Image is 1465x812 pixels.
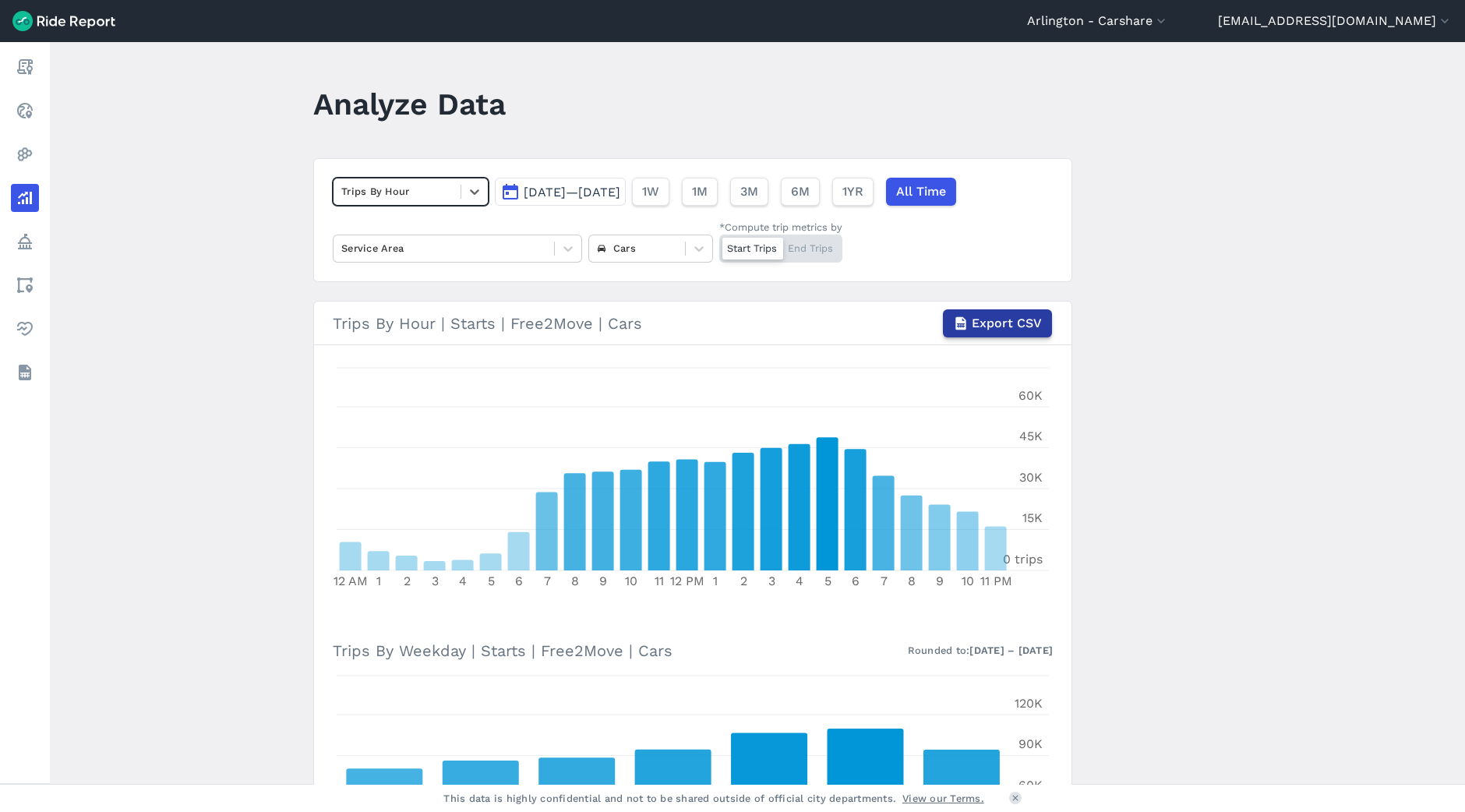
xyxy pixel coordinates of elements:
button: [DATE]—[DATE] [495,178,626,206]
tspan: 120K [1015,696,1043,711]
tspan: 11 PM [980,574,1012,588]
button: All Time [886,178,956,206]
span: [DATE]—[DATE] [524,185,620,199]
button: 1W [632,178,669,206]
tspan: 4 [796,574,803,588]
a: Datasets [11,358,39,387]
div: *Compute trip metrics by [719,220,842,235]
div: Trips By Hour | Starts | Free2Move | Cars [333,309,1053,337]
tspan: 8 [571,574,579,588]
tspan: 1 [713,574,718,588]
tspan: 9 [936,574,944,588]
tspan: 7 [544,574,551,588]
span: All Time [896,182,946,201]
tspan: 15K [1022,510,1043,525]
tspan: 6 [852,574,860,588]
button: 3M [730,178,768,206]
tspan: 60K [1018,388,1043,403]
tspan: 5 [488,574,495,588]
a: Realtime [11,97,39,125]
a: Health [11,315,39,343]
button: [EMAIL_ADDRESS][DOMAIN_NAME] [1218,12,1453,30]
tspan: 12 PM [670,574,704,588]
div: Rounded to: [908,643,1054,658]
a: View our Terms. [902,791,984,806]
tspan: 10 [625,574,637,588]
button: 1YR [832,178,874,206]
a: Areas [11,271,39,299]
a: Analyze [11,184,39,212]
tspan: 60K [1018,778,1043,793]
span: 1M [692,182,708,201]
tspan: 11 [655,574,664,588]
tspan: 30K [1019,470,1043,485]
span: 1W [642,182,659,201]
tspan: 3 [432,574,439,588]
tspan: 45K [1019,429,1043,443]
tspan: 9 [599,574,607,588]
tspan: 0 trips [1003,552,1043,567]
tspan: 8 [908,574,916,588]
button: 6M [781,178,820,206]
tspan: 12 AM [334,574,368,588]
button: Arlington - Carshare [1027,12,1169,30]
strong: [DATE] – [DATE] [969,644,1053,656]
span: 3M [740,182,758,201]
a: Report [11,53,39,81]
span: Export CSV [972,314,1042,333]
tspan: 90K [1018,736,1043,751]
tspan: 2 [404,574,411,588]
tspan: 1 [376,574,381,588]
a: Heatmaps [11,140,39,168]
tspan: 7 [881,574,888,588]
tspan: 3 [768,574,775,588]
span: 6M [791,182,810,201]
h3: Trips By Weekday | Starts | Free2Move | Cars [333,629,1053,672]
img: Ride Report [12,11,115,31]
tspan: 2 [740,574,747,588]
tspan: 6 [515,574,523,588]
span: 1YR [842,182,863,201]
button: 1M [682,178,718,206]
h1: Analyze Data [313,83,506,125]
button: Export CSV [943,309,1052,337]
tspan: 4 [459,574,467,588]
tspan: 10 [962,574,974,588]
tspan: 5 [824,574,831,588]
a: Policy [11,228,39,256]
